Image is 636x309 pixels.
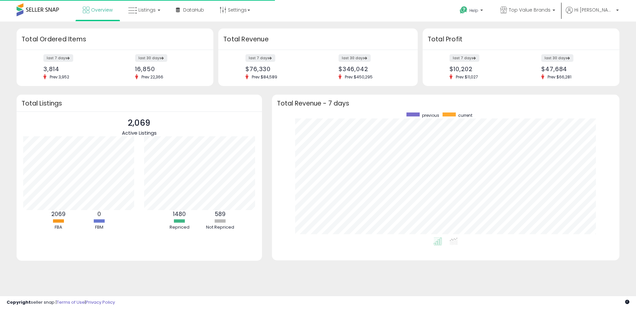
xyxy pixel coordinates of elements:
div: 3,814 [43,66,110,72]
b: 1480 [173,210,186,218]
div: Repriced [160,224,199,231]
b: 0 [97,210,101,218]
a: Help [454,1,490,22]
h3: Total Ordered Items [22,35,208,44]
span: Hi [PERSON_NAME] [574,7,614,13]
b: 2069 [51,210,66,218]
span: Prev: $66,281 [544,74,575,80]
div: 16,850 [135,66,202,72]
span: current [458,112,472,118]
i: Get Help [459,6,468,14]
h3: Total Profit [428,35,614,44]
div: $346,042 [339,66,406,72]
span: previous [422,112,439,118]
span: Overview [91,7,113,13]
div: $76,330 [245,66,313,72]
span: Prev: 3,952 [46,74,73,80]
span: Prev: $84,589 [248,74,281,80]
span: Help [469,8,478,13]
span: Top Value Brands [509,7,551,13]
span: Active Listings [122,129,157,136]
div: FBM [79,224,119,231]
h3: Total Listings [22,101,257,106]
b: 589 [215,210,226,218]
label: last 30 days [339,54,371,62]
span: Listings [138,7,156,13]
p: 2,069 [122,117,157,129]
div: $47,684 [541,66,608,72]
span: Prev: $450,295 [342,74,376,80]
label: last 30 days [541,54,573,62]
h3: Total Revenue - 7 days [277,101,614,106]
span: DataHub [183,7,204,13]
div: $10,202 [450,66,516,72]
span: Prev: $11,027 [452,74,481,80]
label: last 30 days [135,54,167,62]
span: Prev: 22,366 [138,74,167,80]
a: Hi [PERSON_NAME] [566,7,619,22]
h3: Total Revenue [223,35,413,44]
label: last 7 days [245,54,275,62]
label: last 7 days [450,54,479,62]
label: last 7 days [43,54,73,62]
div: FBA [38,224,78,231]
div: Not Repriced [200,224,240,231]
